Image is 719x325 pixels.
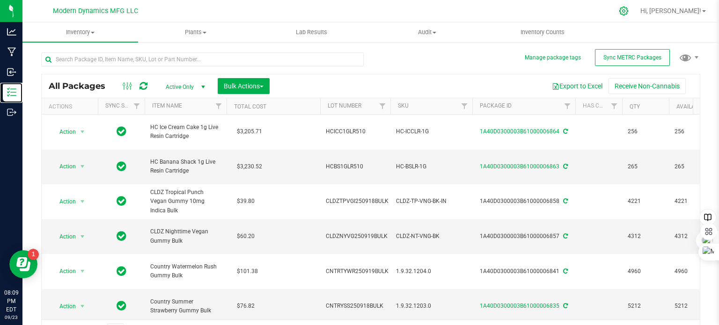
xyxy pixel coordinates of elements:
span: 4221 [675,197,710,206]
span: Sync from Compliance System [562,198,568,204]
a: Filter [375,98,390,114]
span: 4312 [675,232,710,241]
span: CLDZTPVGI250918BULK [326,197,389,206]
a: Sync Status [105,102,141,109]
span: Sync from Compliance System [562,268,568,274]
span: select [77,300,88,313]
iframe: Resource center unread badge [28,249,39,260]
inline-svg: Inbound [7,67,16,77]
button: Manage package tags [525,54,581,62]
span: HCBS1GLR510 [326,162,385,171]
span: Sync from Compliance System [562,303,568,309]
span: CLDZNYVG250919BULK [326,232,388,241]
a: SKU [398,102,409,109]
span: CLDZ Tropical Punch Vegan Gummy 10mg Indica Bulk [150,188,221,215]
a: Lot Number [328,102,361,109]
span: select [77,265,88,278]
input: Search Package ID, Item Name, SKU, Lot or Part Number... [41,52,364,66]
a: Item Name [152,102,182,109]
inline-svg: Analytics [7,27,16,36]
span: Sync METRC Packages [603,54,661,61]
p: 08:09 PM EDT [4,289,18,314]
span: 265 [675,162,710,171]
span: 256 [675,127,710,136]
span: Sync from Compliance System [562,128,568,135]
span: Country Summer Strawberry Gummy Bulk [150,297,221,315]
span: $76.82 [232,299,259,313]
span: CLDZ-TP-VNG-BK-IN [396,197,467,206]
div: Actions [49,103,94,110]
span: In Sync [117,125,126,138]
a: Inventory Counts [485,22,601,42]
span: 256 [628,127,663,136]
span: All Packages [49,81,115,91]
span: 5212 [628,302,663,311]
span: Inventory Counts [508,28,577,36]
span: Country Watermelon Rush Gummy Bulk [150,262,221,280]
span: $3,230.52 [232,160,267,173]
iframe: Resource center [9,250,37,278]
a: Filter [457,98,472,114]
a: Package ID [480,102,512,109]
span: CLDZ-NT-VNG-BK [396,232,467,241]
a: Filter [129,98,145,114]
inline-svg: Inventory [7,87,16,97]
span: In Sync [117,230,126,243]
span: Action [51,125,76,138]
a: Filter [560,98,575,114]
span: Inventory [22,28,138,36]
div: Manage settings [617,6,631,16]
span: 1.9.32.1204.0 [396,267,467,276]
a: Qty [630,103,640,110]
span: select [77,160,88,173]
a: Inventory [22,22,138,42]
span: Action [51,265,76,278]
th: Has COA [575,98,622,115]
a: Audit [369,22,485,42]
span: 4312 [628,232,663,241]
span: $101.38 [232,265,263,278]
span: Action [51,160,76,173]
a: Available [676,103,704,110]
p: 09/23 [4,314,18,321]
a: Plants [138,22,254,42]
span: In Sync [117,265,126,278]
span: 4960 [628,267,663,276]
span: Action [51,230,76,243]
span: 1.9.32.1203.0 [396,302,467,311]
span: Sync from Compliance System [562,233,568,239]
a: 1A40D0300003B61000006835 [480,303,559,309]
span: 4960 [675,267,710,276]
span: Bulk Actions [224,82,264,90]
span: HCICC1GLR510 [326,127,385,136]
span: $3,205.71 [232,125,267,138]
span: Action [51,300,76,313]
span: 4221 [628,197,663,206]
a: Filter [607,98,622,114]
span: CNTRYSS250918BULK [326,302,385,311]
span: In Sync [117,299,126,312]
span: 265 [628,162,663,171]
span: Modern Dynamics MFG LLC [53,7,138,15]
button: Sync METRC Packages [595,49,670,66]
inline-svg: Outbound [7,108,16,117]
span: In Sync [117,160,126,173]
span: Lab Results [283,28,340,36]
span: Sync from Compliance System [562,163,568,170]
a: 1A40D0300003B61000006864 [480,128,559,135]
div: 1A40D0300003B61000006858 [471,197,577,206]
span: select [77,230,88,243]
span: HC-BSLR-1G [396,162,467,171]
a: Filter [211,98,227,114]
button: Bulk Actions [218,78,270,94]
inline-svg: Manufacturing [7,47,16,57]
div: 1A40D0300003B61000006841 [471,267,577,276]
span: HC Banana Shack 1g Live Resin Cartridge [150,158,221,175]
a: Lab Results [254,22,369,42]
span: HC Ice Cream Cake 1g Live Resin Cartridge [150,123,221,141]
span: HC-ICCLR-1G [396,127,467,136]
span: select [77,125,88,138]
span: Plants [139,28,253,36]
button: Export to Excel [546,78,609,94]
